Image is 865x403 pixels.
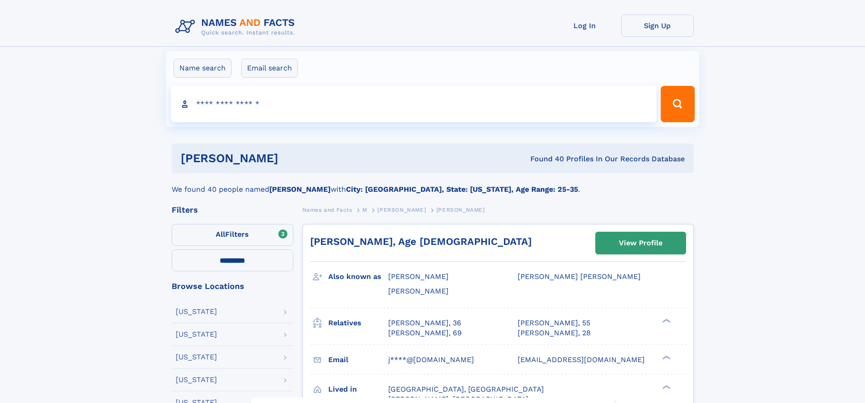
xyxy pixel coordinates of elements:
[377,204,426,215] a: [PERSON_NAME]
[171,86,657,122] input: search input
[436,207,485,213] span: [PERSON_NAME]
[241,59,298,78] label: Email search
[176,353,217,361] div: [US_STATE]
[404,154,685,164] div: Found 40 Profiles In Our Records Database
[328,269,388,284] h3: Also known as
[518,328,591,338] a: [PERSON_NAME], 28
[302,204,352,215] a: Names and Facts
[660,354,671,360] div: ❯
[362,207,367,213] span: M
[362,204,367,215] a: M
[388,385,544,393] span: [GEOGRAPHIC_DATA], [GEOGRAPHIC_DATA]
[549,15,621,37] a: Log In
[388,287,449,295] span: [PERSON_NAME]
[346,185,578,194] b: City: [GEOGRAPHIC_DATA], State: [US_STATE], Age Range: 25-35
[388,318,461,328] a: [PERSON_NAME], 36
[176,331,217,338] div: [US_STATE]
[176,308,217,315] div: [US_STATE]
[328,382,388,397] h3: Lived in
[388,272,449,281] span: [PERSON_NAME]
[216,230,225,239] span: All
[176,376,217,383] div: [US_STATE]
[328,352,388,368] h3: Email
[661,86,694,122] button: Search Button
[172,224,293,246] label: Filters
[310,236,532,247] a: [PERSON_NAME], Age [DEMOGRAPHIC_DATA]
[172,173,694,195] div: We found 40 people named with .
[172,206,293,214] div: Filters
[269,185,331,194] b: [PERSON_NAME]
[518,272,641,281] span: [PERSON_NAME] [PERSON_NAME]
[518,318,590,328] a: [PERSON_NAME], 55
[660,318,671,323] div: ❯
[388,328,462,338] a: [PERSON_NAME], 69
[596,232,686,254] a: View Profile
[377,207,426,213] span: [PERSON_NAME]
[619,233,662,254] div: View Profile
[660,384,671,390] div: ❯
[181,153,405,164] h1: [PERSON_NAME]
[172,282,293,290] div: Browse Locations
[621,15,694,37] a: Sign Up
[518,355,645,364] span: [EMAIL_ADDRESS][DOMAIN_NAME]
[172,15,302,39] img: Logo Names and Facts
[173,59,232,78] label: Name search
[328,315,388,331] h3: Relatives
